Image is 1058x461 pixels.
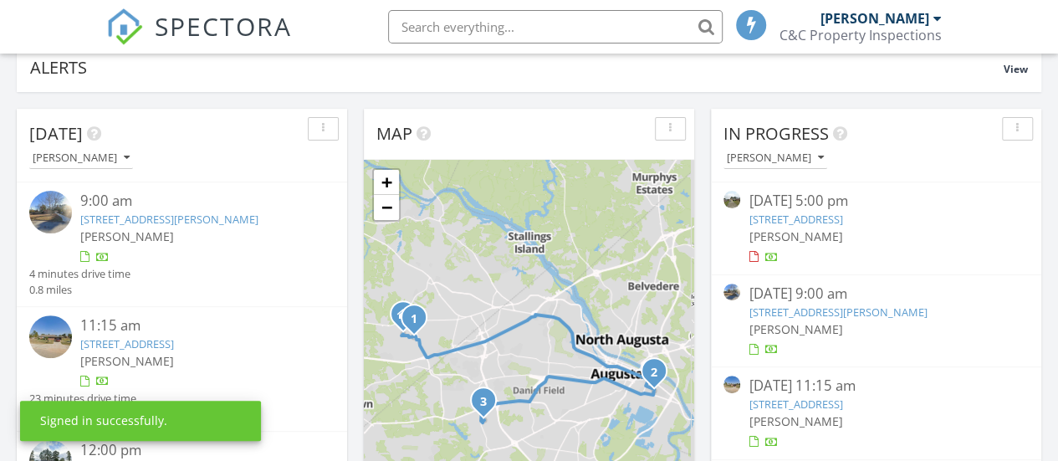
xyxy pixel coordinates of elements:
[80,191,309,212] div: 9:00 am
[29,282,130,298] div: 0.8 miles
[414,317,424,327] div: 4510 Shawnee Dr, Martinez, GA 30907
[80,440,309,461] div: 12:00 pm
[749,191,1003,212] div: [DATE] 5:00 pm
[480,396,487,407] i: 3
[29,191,335,298] a: 9:00 am [STREET_ADDRESS][PERSON_NAME] [PERSON_NAME] 4 minutes drive time 0.8 miles
[29,266,130,282] div: 4 minutes drive time
[749,212,842,227] a: [STREET_ADDRESS]
[376,122,412,145] span: Map
[1004,62,1028,76] span: View
[411,313,417,325] i: 1
[29,315,335,423] a: 11:15 am [STREET_ADDRESS] [PERSON_NAME] 23 minutes drive time 14.4 miles
[374,170,399,195] a: Zoom in
[29,147,133,170] button: [PERSON_NAME]
[30,56,1004,79] div: Alerts
[80,353,174,369] span: [PERSON_NAME]
[727,152,824,164] div: [PERSON_NAME]
[29,191,72,233] img: streetview
[749,321,842,337] span: [PERSON_NAME]
[749,413,842,429] span: [PERSON_NAME]
[723,122,829,145] span: In Progress
[749,284,1003,305] div: [DATE] 9:00 am
[29,391,136,407] div: 23 minutes drive time
[723,191,740,207] img: streetview
[483,400,493,410] div: 3515 Primrose Dr, Augusta, GA 30906
[651,366,657,378] i: 2
[654,371,664,381] div: 415 Aiken St, Augusta, GA 30901
[106,23,292,58] a: SPECTORA
[106,8,143,45] img: The Best Home Inspection Software - Spectora
[155,8,292,44] span: SPECTORA
[40,412,167,429] div: Signed in successfully.
[80,228,174,244] span: [PERSON_NAME]
[820,10,929,27] div: [PERSON_NAME]
[749,305,927,320] a: [STREET_ADDRESS][PERSON_NAME]
[749,397,842,412] a: [STREET_ADDRESS]
[374,195,399,220] a: Zoom out
[29,122,83,145] span: [DATE]
[80,336,174,351] a: [STREET_ADDRESS]
[388,10,723,44] input: Search everything...
[33,152,130,164] div: [PERSON_NAME]
[749,228,842,244] span: [PERSON_NAME]
[80,315,309,336] div: 11:15 am
[723,284,740,300] img: streetview
[749,376,1003,397] div: [DATE] 11:15 am
[29,315,72,358] img: streetview
[723,376,740,392] img: streetview
[723,191,1029,265] a: [DATE] 5:00 pm [STREET_ADDRESS] [PERSON_NAME]
[80,212,258,227] a: [STREET_ADDRESS][PERSON_NAME]
[723,147,827,170] button: [PERSON_NAME]
[779,27,942,44] div: C&C Property Inspections
[723,284,1029,358] a: [DATE] 9:00 am [STREET_ADDRESS][PERSON_NAME] [PERSON_NAME]
[723,376,1029,450] a: [DATE] 11:15 am [STREET_ADDRESS] [PERSON_NAME]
